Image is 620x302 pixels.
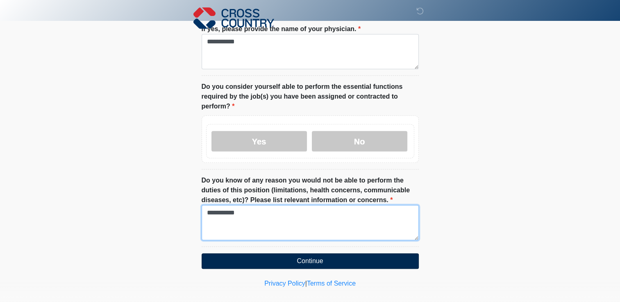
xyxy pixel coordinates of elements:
a: Terms of Service [307,280,356,287]
a: | [305,280,307,287]
label: Yes [211,131,307,151]
label: No [312,131,407,151]
label: Do you know of any reason you would not be able to perform the duties of this position (limitatio... [202,176,419,205]
img: Cross Country Logo [193,6,275,30]
button: Continue [202,253,419,269]
a: Privacy Policy [264,280,305,287]
label: Do you consider yourself able to perform the essential functions required by the job(s) you have ... [202,82,419,111]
